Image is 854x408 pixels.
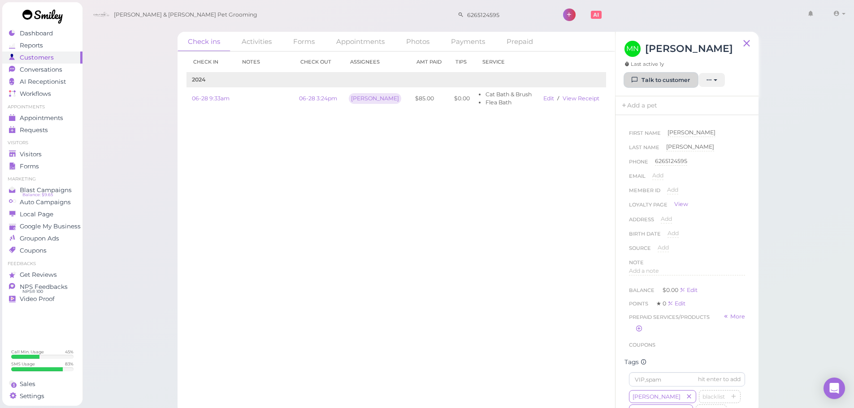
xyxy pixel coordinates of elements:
h3: [PERSON_NAME] [645,41,733,56]
td: $0.00 [449,87,476,110]
span: Points [629,301,650,307]
a: NPS Feedbacks NPS® 100 [2,281,82,293]
span: Appointments [20,114,63,122]
span: Reports [20,42,43,49]
div: 6265124595 [655,157,687,166]
a: Activities [231,32,282,51]
a: Photos [396,32,440,51]
span: Forms [20,163,39,170]
span: Coupons [629,342,655,348]
div: Tags [624,358,750,366]
a: Payments [441,32,495,51]
span: Video Proof [20,295,55,303]
a: Video Proof [2,293,82,305]
div: Note [629,258,644,267]
a: Appointments [2,112,82,124]
span: NPS® 100 [22,288,43,295]
a: Coupons [2,245,82,257]
div: [PERSON_NAME] [349,93,401,104]
a: Edit [668,300,685,307]
div: 45 % [65,349,74,355]
a: AI Receptionist [2,76,82,88]
b: 2024 [192,76,205,83]
a: Edit [543,95,555,102]
li: Feedbacks [2,261,82,267]
span: Add [667,186,678,193]
span: Conversations [20,66,62,73]
span: $0.00 [663,287,680,293]
span: ★ 0 [656,300,668,307]
span: Dashboard [20,30,53,37]
a: Talk to customer [624,73,698,87]
span: AI Receptionist [20,78,66,86]
a: 06-28 9:33am [192,95,230,102]
span: Requests [20,126,48,134]
span: Balance [629,287,656,293]
span: Phone [629,157,648,172]
th: Amt Paid [410,52,449,73]
span: Address [629,215,654,229]
span: Auto Campaigns [20,198,71,206]
a: Google My Business [2,220,82,232]
a: Sales [2,378,82,390]
li: Appointments [2,104,82,110]
a: Prepaid [496,32,543,51]
span: Blast Campaigns [20,186,72,194]
a: 06-28 3:24pm [299,95,337,102]
li: Visitors [2,140,82,146]
span: Add [658,244,669,251]
a: Blast Campaigns Balance: $9.65 [2,184,82,196]
span: Balance: $9.65 [22,191,53,198]
th: Assignees [343,52,410,73]
a: Requests [2,124,82,136]
a: Forms [283,32,325,51]
div: [PERSON_NAME] [666,143,714,151]
span: Local Page [20,210,53,218]
a: Check ins [178,32,230,52]
a: View [674,200,688,208]
span: Settings [20,392,44,400]
span: Prepaid services/products [629,313,710,322]
input: Search customer [464,8,551,22]
span: Coupons [20,247,47,254]
a: Workflows [2,88,82,100]
span: Last Name [629,143,659,157]
div: Open Intercom Messenger [824,378,845,399]
span: [PERSON_NAME] [668,129,715,136]
span: Customers [20,54,54,61]
div: hit enter to add [698,375,741,383]
a: Visitors [2,148,82,160]
div: 83 % [65,361,74,367]
div: SMS Usage [11,361,35,367]
span: Birth date [629,229,661,244]
span: Add [652,172,663,179]
a: Conversations [2,64,82,76]
a: Settings [2,390,82,402]
th: Check out [294,52,343,73]
a: Customers [2,52,82,64]
span: MN [624,41,641,57]
a: Groupon Ads [2,232,82,245]
a: More [723,313,745,322]
span: Last active 1y [624,60,664,68]
span: First Name [629,129,661,143]
li: Marketing [2,176,82,182]
li: Flea Bath [486,99,533,107]
a: Forms [2,160,82,172]
a: Appointments [326,32,395,51]
a: Dashboard [2,27,82,39]
a: Add a pet [616,96,663,115]
span: Get Reviews [20,271,57,279]
input: VIP,spam [629,372,745,387]
a: Edit [680,287,698,293]
td: $85.00 [410,87,449,110]
span: Visitors [20,150,42,158]
a: Get Reviews [2,269,82,281]
span: NPS Feedbacks [20,283,68,291]
span: Email [629,172,646,186]
span: Loyalty page [629,200,668,213]
a: View receipt [563,95,599,102]
span: blacklist [701,393,727,400]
